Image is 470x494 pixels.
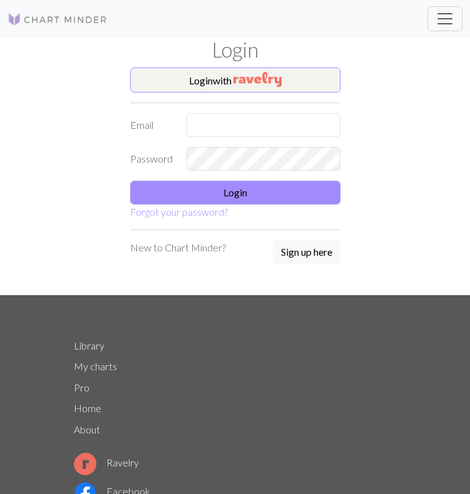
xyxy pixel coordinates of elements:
[74,453,96,475] img: Ravelry logo
[427,6,462,31] button: Toggle navigation
[74,402,101,414] a: Home
[8,12,108,27] img: Logo
[74,423,100,435] a: About
[66,38,404,63] h1: Login
[130,181,340,204] button: Login
[74,381,89,393] a: Pro
[74,456,139,468] a: Ravelry
[273,240,340,264] button: Sign up here
[130,240,226,255] p: New to Chart Minder?
[123,147,179,171] label: Password
[130,68,340,93] button: Loginwith
[74,340,105,351] a: Library
[233,72,282,87] img: Ravelry
[74,360,117,372] a: My charts
[123,113,179,137] label: Email
[273,240,340,265] a: Sign up here
[130,206,228,218] a: Forgot your password?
